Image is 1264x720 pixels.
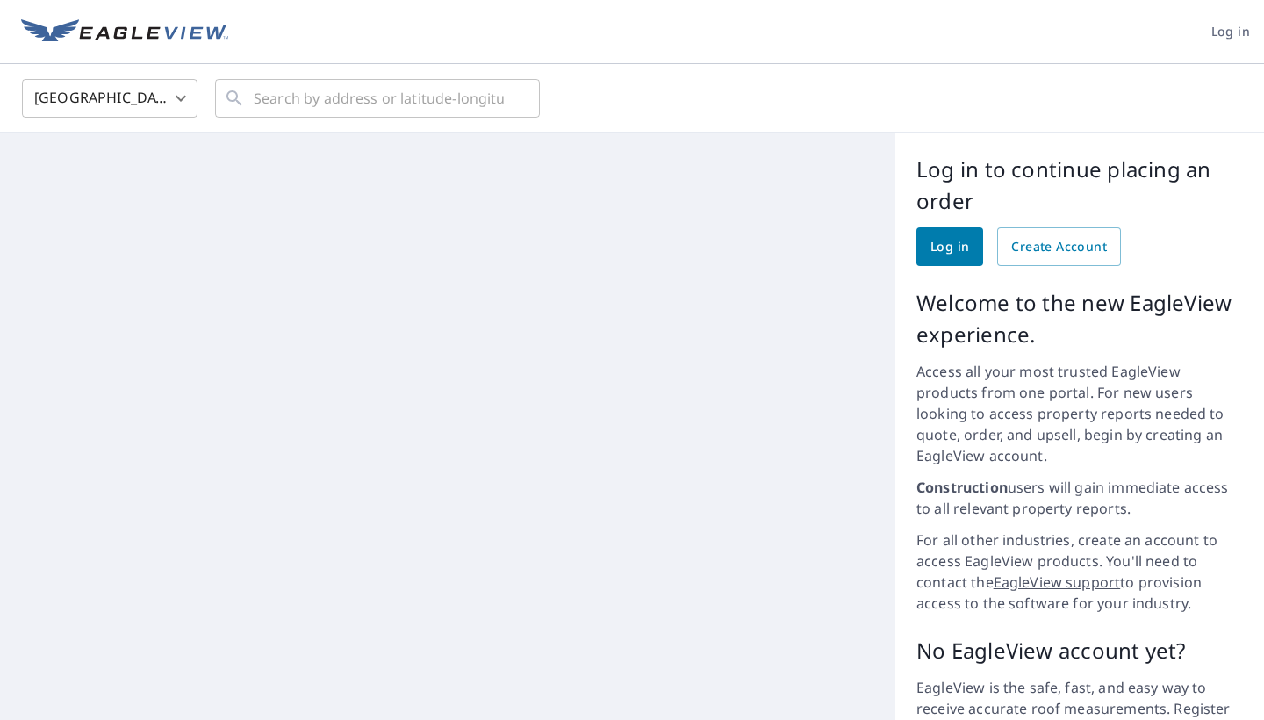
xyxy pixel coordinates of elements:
[1211,21,1250,43] span: Log in
[997,227,1121,266] a: Create Account
[916,635,1243,666] p: No EagleView account yet?
[916,287,1243,350] p: Welcome to the new EagleView experience.
[916,227,983,266] a: Log in
[916,477,1243,519] p: users will gain immediate access to all relevant property reports.
[930,236,969,258] span: Log in
[916,154,1243,217] p: Log in to continue placing an order
[916,478,1008,497] strong: Construction
[254,74,504,123] input: Search by address or latitude-longitude
[916,529,1243,614] p: For all other industries, create an account to access EagleView products. You'll need to contact ...
[22,74,197,123] div: [GEOGRAPHIC_DATA]
[1011,236,1107,258] span: Create Account
[994,572,1121,592] a: EagleView support
[21,19,228,46] img: EV Logo
[916,361,1243,466] p: Access all your most trusted EagleView products from one portal. For new users looking to access ...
